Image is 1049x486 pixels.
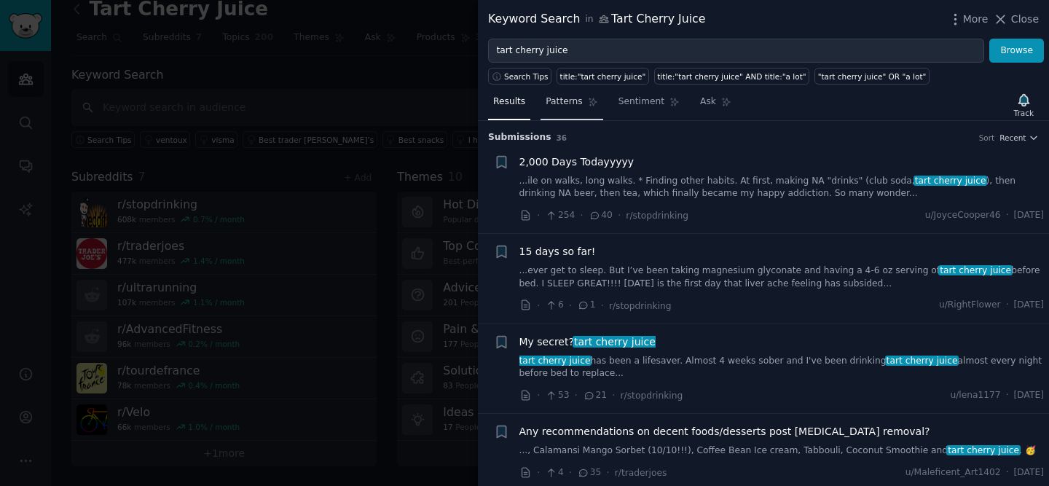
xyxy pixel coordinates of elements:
div: title:"tart cherry juice" [560,71,646,82]
span: 1 [577,299,595,312]
span: [DATE] [1014,389,1044,402]
input: Try a keyword related to your business [488,39,984,63]
a: 2,000 Days Todayyyyy [519,154,634,170]
a: title:"tart cherry juice" AND title:"a lot" [654,68,809,85]
a: My secret?tart cherry juice [519,334,656,350]
span: · [606,465,609,480]
span: · [1006,389,1009,402]
a: "tart cherry juice" OR "a lot" [814,68,930,85]
a: ...ever get to sleep. But I’ve been taking magnesium glyconate and having a 4-6 oz serving oftart... [519,264,1045,290]
span: u/JoyceCooper46 [925,209,1001,222]
span: Patterns [546,95,582,109]
span: · [1006,209,1009,222]
span: tart cherry juice [914,176,987,186]
span: · [1006,299,1009,312]
span: 35 [577,466,601,479]
a: ...ile on walks, long walks. * Finding other habits. At first, making NA "drinks" (club soda,tart... [519,175,1045,200]
span: · [575,388,578,403]
span: r/stopdrinking [609,301,672,311]
button: Recent [999,133,1039,143]
span: · [612,388,615,403]
span: r/stopdrinking [621,391,683,401]
span: tart cherry juice [938,265,1012,275]
span: in [585,13,593,26]
span: · [1006,466,1009,479]
span: 254 [545,209,575,222]
span: 21 [583,389,607,402]
span: My secret? [519,334,656,350]
span: · [569,298,572,313]
div: Sort [979,133,995,143]
a: 15 days so far! [519,244,596,259]
a: Any recommendations on decent foods/desserts post [MEDICAL_DATA] removal? [519,424,930,439]
span: tart cherry juice [885,356,959,366]
span: [DATE] [1014,466,1044,479]
button: Track [1009,90,1039,120]
a: Ask [695,90,736,120]
span: 6 [545,299,563,312]
span: Sentiment [618,95,664,109]
span: · [537,465,540,480]
a: ..., Calamansi Mango Sorbet (10/10!!!), Coffee Bean Ice cream, Tabbouli, Coconut Smoothie andtart... [519,444,1045,458]
span: More [963,12,989,27]
span: Results [493,95,525,109]
span: u/Maleficent_Art1402 [905,466,1001,479]
span: 4 [545,466,563,479]
button: Browse [989,39,1044,63]
button: Search Tips [488,68,551,85]
span: Close [1011,12,1039,27]
span: · [537,388,540,403]
span: u/lena1177 [950,389,1000,402]
span: [DATE] [1014,299,1044,312]
span: tart cherry juice [518,356,592,366]
span: Submission s [488,131,551,144]
a: tart cherry juicehas been a lifesaver. Almost 4 weeks sober and I've been drinkingtart cherry jui... [519,355,1045,380]
div: Track [1014,108,1034,118]
span: r/stopdrinking [626,211,688,221]
span: · [601,298,604,313]
span: tart cherry juice [573,336,656,348]
span: r/traderjoes [615,468,667,478]
div: Keyword Search Tart Cherry Juice [488,10,705,28]
div: "tart cherry juice" OR "a lot" [818,71,927,82]
span: u/RightFlower [939,299,1001,312]
span: 53 [545,389,569,402]
span: tart cherry juice [946,445,1020,455]
a: title:"tart cherry juice" [557,68,649,85]
span: · [537,208,540,223]
span: · [569,465,572,480]
span: Recent [999,133,1026,143]
span: Ask [700,95,716,109]
a: Patterns [541,90,602,120]
span: 40 [589,209,613,222]
span: · [537,298,540,313]
button: More [948,12,989,27]
span: · [618,208,621,223]
button: Close [993,12,1039,27]
div: title:"tart cherry juice" AND title:"a lot" [657,71,806,82]
span: 36 [557,133,567,142]
span: [DATE] [1014,209,1044,222]
span: Search Tips [504,71,549,82]
span: · [580,208,583,223]
a: Results [488,90,530,120]
a: Sentiment [613,90,685,120]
